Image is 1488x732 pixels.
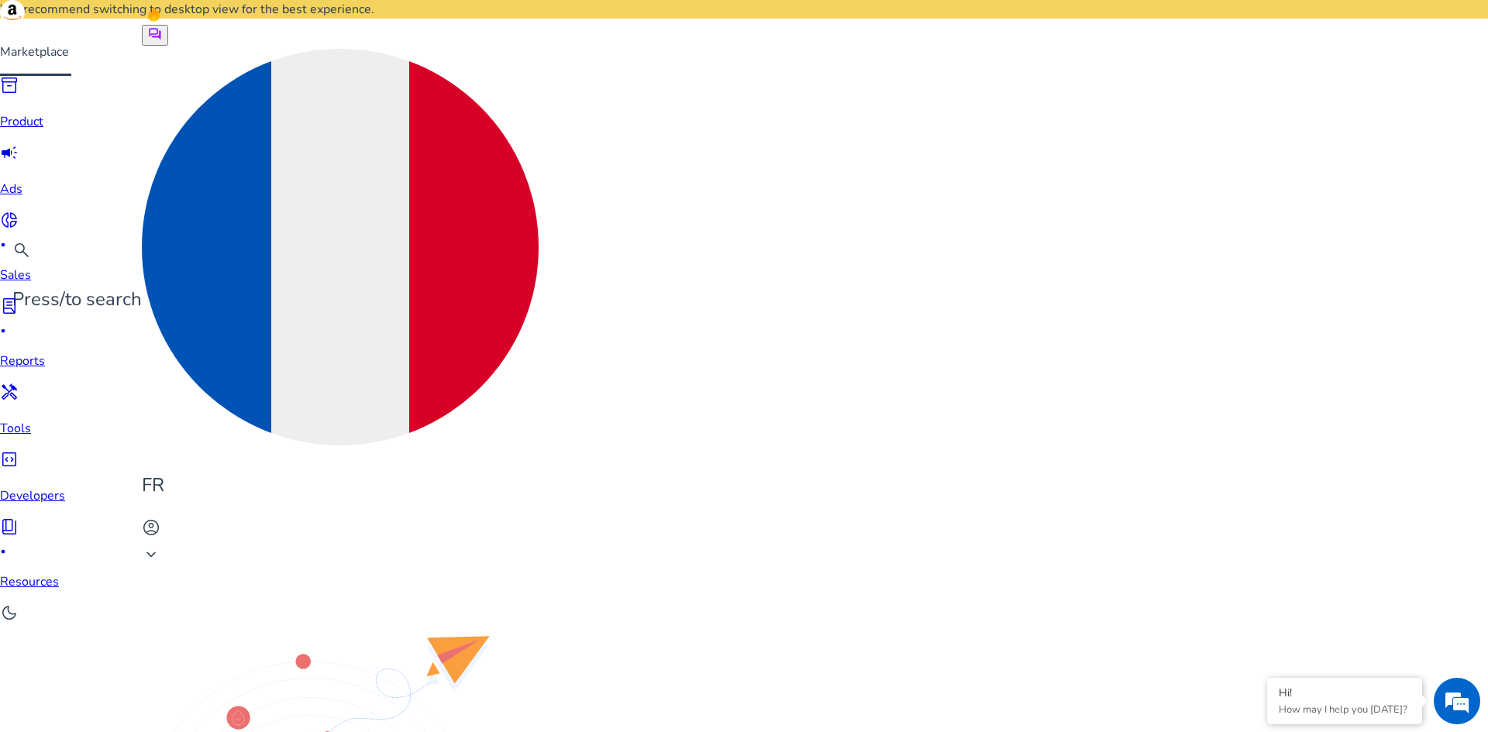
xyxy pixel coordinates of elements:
p: FR [142,472,539,499]
img: fr.svg [142,49,539,445]
p: Press to search [12,286,142,313]
span: account_circle [142,518,160,537]
span: keyboard_arrow_down [142,545,160,564]
div: Hi! [1279,686,1410,700]
p: How may I help you today? [1279,703,1410,717]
